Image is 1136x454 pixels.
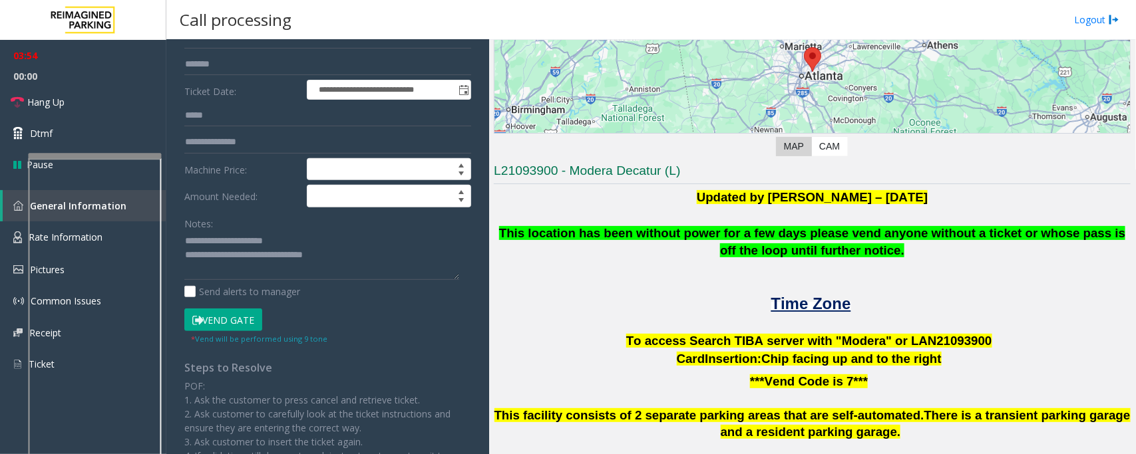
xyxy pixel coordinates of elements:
[452,185,471,196] span: Increase value
[3,190,166,221] a: General Information
[181,185,303,207] label: Amount Needed:
[499,226,1125,258] b: This location has been without power for a few days please vend anyone without a ticket or whose ...
[761,352,942,366] span: Chip facing up and to the right
[494,408,921,422] span: This facility consists of 2 separate parking areas that are self-automated
[705,352,761,366] span: Insertion:
[456,80,471,99] span: Toggle popup
[920,408,924,422] span: .
[804,47,821,72] div: 155 Clairemont Avenue, Decatur, GA
[776,137,812,156] label: Map
[13,265,23,274] img: 'icon'
[184,212,213,231] label: Notes:
[972,334,992,348] span: 900
[771,302,851,311] a: Time Zone
[173,3,298,36] h3: Call processing
[771,294,851,312] span: Time Zone
[13,296,24,306] img: 'icon'
[181,158,303,181] label: Machine Price:
[13,358,22,370] img: 'icon'
[27,95,65,109] span: Hang Up
[13,328,23,337] img: 'icon'
[452,196,471,207] span: Decrease value
[30,126,53,140] span: Dtmf
[181,80,303,100] label: Ticket Date:
[721,408,1131,439] span: There is a transient parking garage and a resident parking garage.
[494,162,1131,184] h3: L21093900 - Modera Decatur (L)
[13,231,22,243] img: 'icon'
[626,334,972,348] span: To access Search TIBA server with "Modera" or LAN21093
[811,137,848,156] label: CAM
[1109,13,1119,27] img: logout
[184,362,471,374] h4: Steps to Resolve
[452,159,471,170] span: Increase value
[13,201,23,211] img: 'icon'
[697,190,928,204] span: Updated by [PERSON_NAME] – [DATE]
[1074,13,1119,27] a: Logout
[677,352,705,366] span: Card
[184,308,262,331] button: Vend Gate
[184,284,300,298] label: Send alerts to manager
[452,170,471,180] span: Decrease value
[27,158,53,171] span: Pause
[191,334,327,344] small: Vend will be performed using 9 tone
